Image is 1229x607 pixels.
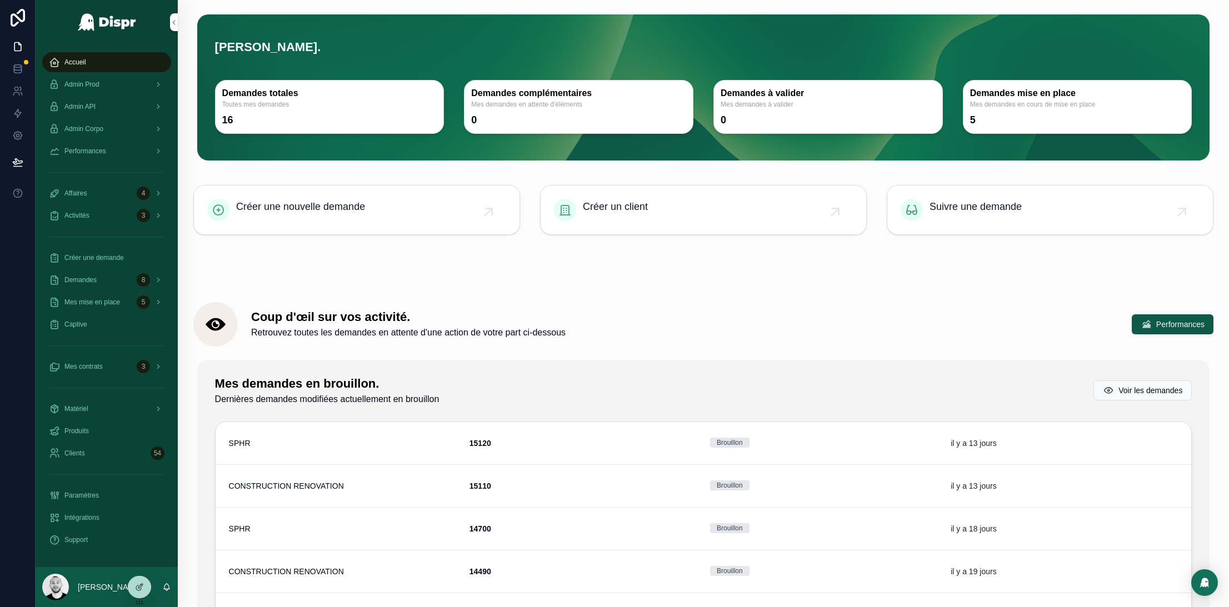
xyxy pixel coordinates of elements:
a: Paramètres [42,485,171,505]
span: Suivre une demande [930,199,1022,214]
a: Créer une demande [42,248,171,268]
h1: Mes demandes en brouillon. [215,375,439,393]
span: Support [64,535,88,544]
span: Captive [64,320,87,329]
span: SPHR [229,438,251,449]
a: Mes contrats3 [42,357,171,377]
h3: Demandes totales [222,87,437,100]
strong: 14490 [469,567,491,576]
button: Voir les demandes [1093,380,1192,400]
span: Intégrations [64,513,99,522]
a: Activités3 [42,205,171,225]
div: Brouillon [717,438,743,448]
span: Créer un client [583,199,648,214]
span: Retrouvez toutes les demandes en attente d'une action de votre part ci-dessous [251,326,566,339]
span: Admin Corpo [64,124,103,133]
a: Admin API [42,97,171,117]
span: CONSTRUCTION RENOVATION [229,480,344,491]
h3: Demandes complémentaires [471,87,686,100]
div: 16 [222,113,233,127]
div: Brouillon [717,480,743,490]
span: Demandes [64,275,97,284]
p: il y a 19 jours [951,566,996,577]
h3: Demandes mise en place [970,87,1185,100]
span: Toutes mes demandes [222,100,437,109]
a: Performances [42,141,171,161]
a: Captive [42,314,171,334]
p: il y a 13 jours [951,438,996,449]
span: Matériel [64,404,88,413]
a: Suivre une demande [887,185,1213,234]
img: 35805-banner-empty.png [263,266,1143,267]
a: Matériel [42,399,171,419]
span: Activités [64,211,89,220]
div: Brouillon [717,566,743,576]
h3: Demandes à valider [721,87,936,100]
div: 0 [471,113,477,127]
span: Mes mise en place [64,298,120,307]
a: Mes mise en place5 [42,292,171,312]
div: 5 [137,295,150,309]
a: Créer une nouvelle demande [194,185,519,234]
span: Accueil [64,58,86,67]
a: Admin Prod [42,74,171,94]
strong: 15110 [469,481,491,490]
a: Affaires4 [42,183,171,203]
span: Clients [64,449,85,458]
div: 3 [137,209,150,222]
div: 8 [137,273,150,287]
a: Demandes8 [42,270,171,290]
a: Intégrations [42,508,171,528]
span: Performances [1156,319,1205,330]
span: SPHR [229,523,251,534]
div: 54 [151,447,164,460]
span: Paramètres [64,491,99,500]
div: 0 [721,113,726,127]
p: il y a 13 jours [951,480,996,491]
span: Voir les demandes [1118,385,1182,396]
a: Produits [42,421,171,441]
strong: 14700 [469,524,491,533]
a: Admin Corpo [42,119,171,139]
a: Clients54 [42,443,171,463]
span: Admin Prod [64,80,99,89]
strong: 15120 [469,439,491,448]
span: Dernières demandes modifiées actuellement en brouillon [215,393,439,406]
p: il y a 18 jours [951,523,996,534]
span: Créer une demande [64,253,124,262]
h1: Coup d'œil sur vos activité. [251,309,566,326]
span: Mes demandes en cours de mise en place [970,100,1185,109]
p: [PERSON_NAME] [78,581,142,593]
a: Accueil [42,52,171,72]
a: Support [42,530,171,550]
span: Performances [64,147,106,155]
div: Open Intercom Messenger [1191,569,1218,596]
div: 3 [137,360,150,373]
a: Créer un client [541,185,866,234]
button: Performances [1132,314,1213,334]
h1: [PERSON_NAME]. [215,24,1192,64]
span: Admin API [64,102,96,111]
div: 5 [970,113,976,127]
span: Créer une nouvelle demande [236,199,365,214]
span: CONSTRUCTION RENOVATION [229,566,344,577]
div: scrollable content [36,44,178,564]
span: Produits [64,427,89,435]
span: Affaires [64,189,87,198]
div: Brouillon [717,523,743,533]
span: Mes contrats [64,362,103,371]
div: 4 [137,187,150,200]
span: Mes demandes à valider [721,100,936,109]
span: Mes demandes en attente d'éléments [471,100,686,109]
img: App logo [77,13,137,31]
